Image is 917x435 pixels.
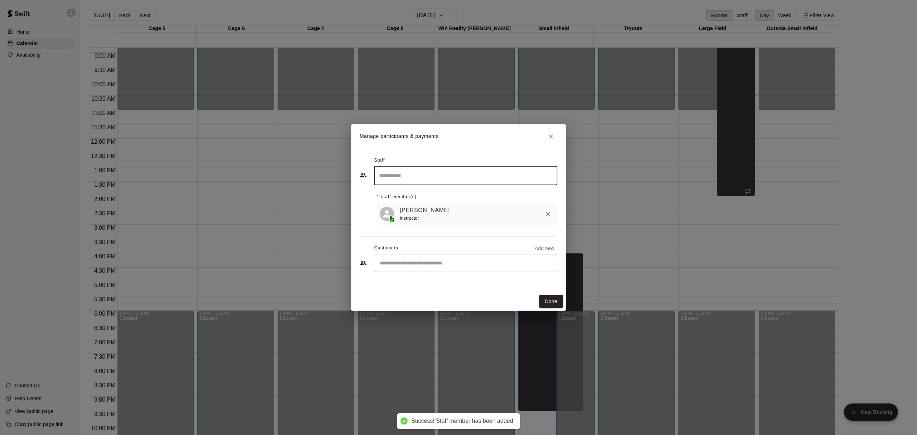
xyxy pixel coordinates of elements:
span: Instructor [400,216,419,221]
div: Start typing to search customers... [374,254,557,272]
button: Remove [542,207,554,220]
button: Add new [532,243,557,254]
button: Close [544,130,557,143]
span: Customers [374,243,398,254]
div: Aaron Ledbetter [380,207,394,221]
p: Manage participants & payments [360,133,439,140]
svg: Staff [360,172,367,179]
button: Done [539,295,563,308]
span: 1 staff member(s) [377,191,417,203]
span: Staff [374,155,385,166]
div: Success! Staff member has been added [411,417,513,425]
a: [PERSON_NAME] [400,206,450,215]
svg: Customers [360,259,367,267]
div: Search staff [374,166,557,185]
p: Add new [534,245,554,252]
